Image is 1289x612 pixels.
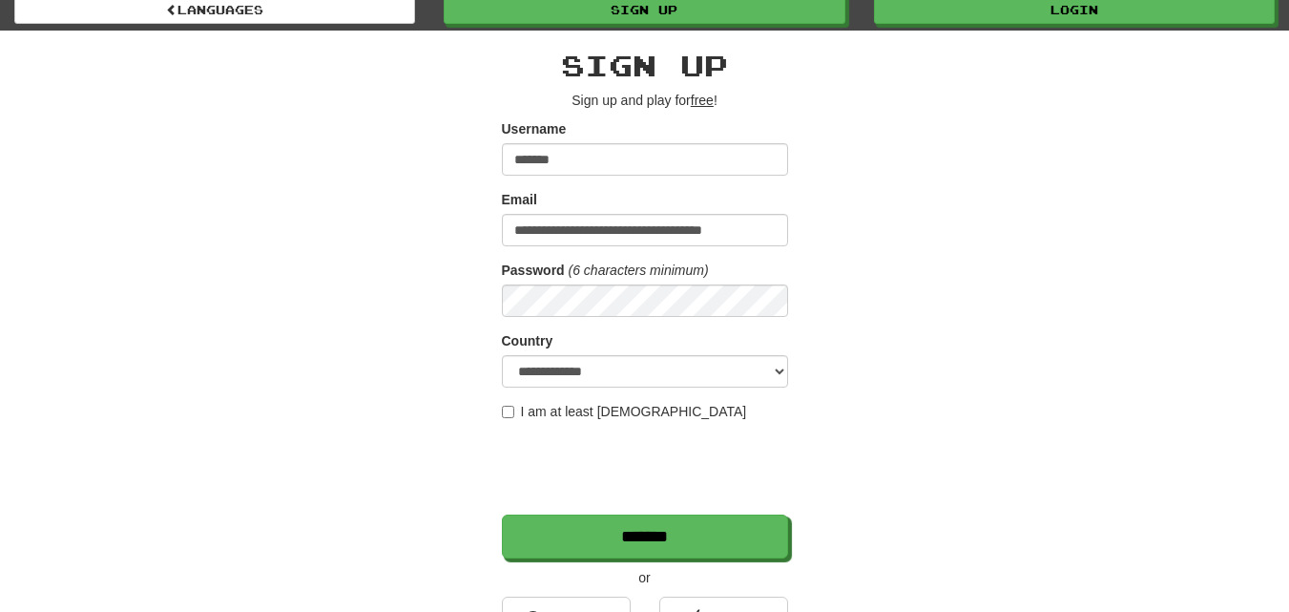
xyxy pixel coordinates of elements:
[502,331,553,350] label: Country
[502,50,788,81] h2: Sign up
[502,190,537,209] label: Email
[502,406,514,418] input: I am at least [DEMOGRAPHIC_DATA]
[691,93,714,108] u: free
[502,119,567,138] label: Username
[502,402,747,421] label: I am at least [DEMOGRAPHIC_DATA]
[502,568,788,587] p: or
[502,91,788,110] p: Sign up and play for !
[502,431,792,505] iframe: reCAPTCHA
[502,261,565,280] label: Password
[569,263,709,278] em: (6 characters minimum)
